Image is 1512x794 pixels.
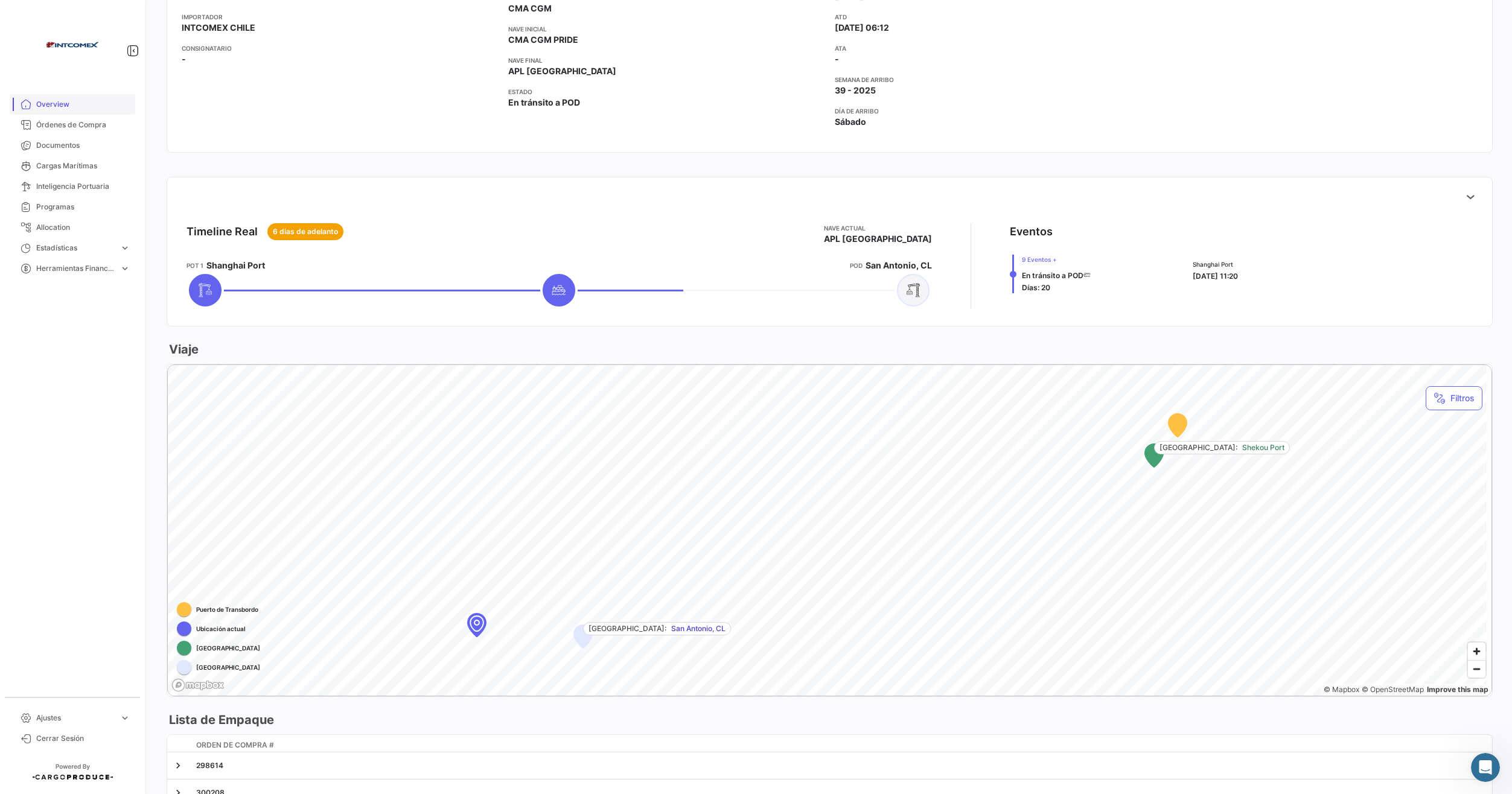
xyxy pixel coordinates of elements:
[91,5,153,26] h1: Mensajes
[1242,442,1284,453] span: Shekou Port
[167,341,199,358] h3: Viaje
[182,22,255,34] span: INTCOMEX CHILE
[1160,442,1237,453] span: [GEOGRAPHIC_DATA]:
[589,623,666,634] span: [GEOGRAPHIC_DATA]:
[866,259,932,272] span: San Antonio, CL
[1427,685,1488,694] a: Map feedback
[29,227,213,239] span: Los mensajes del equipo se mostrarán aquí
[1471,753,1500,782] iframe: Intercom live chat
[573,624,593,649] div: Map marker
[508,24,825,34] app-card-info-title: Nave inicial
[1468,660,1485,678] button: Zoom out
[671,623,726,634] span: San Antonio, CL
[187,261,203,270] app-card-info-title: POT 1
[212,5,234,27] div: Cerrar
[51,340,191,364] button: Envíanos un mensaje
[508,2,552,14] span: CMA CGM
[835,106,1152,116] app-card-info-title: Día de Arribo
[467,613,486,637] div: Map marker
[824,223,932,233] app-card-info-title: Nave actual
[196,624,246,634] span: Ubicación actual
[1022,271,1083,280] span: En tránsito a POD
[508,56,825,65] app-card-info-title: Nave final
[196,662,260,672] span: [GEOGRAPHIC_DATA]
[36,99,130,110] span: Overview
[1022,255,1091,264] span: 9 Eventos +
[196,760,1481,771] div: 298614
[273,226,338,237] span: 6 dias de adelanto
[1144,443,1164,468] div: Map marker
[835,53,839,65] span: -
[1324,685,1359,694] a: Mapbox
[36,202,130,212] span: Programas
[49,407,71,415] span: Inicio
[168,365,1487,697] canvas: Map
[167,711,274,728] h3: Lista de Empaque
[835,12,1152,22] app-card-info-title: ATD
[1468,643,1485,660] button: Zoom in
[36,119,130,130] span: Órdenes de Compra
[36,243,115,253] span: Estadísticas
[36,181,130,192] span: Inteligencia Portuaria
[196,643,260,653] span: [GEOGRAPHIC_DATA]
[1193,272,1238,281] span: [DATE] 11:20
[10,176,135,197] a: Inteligencia Portuaria
[1468,661,1485,678] span: Zoom out
[10,115,135,135] a: Órdenes de Compra
[10,217,135,238] a: Allocation
[159,407,203,415] span: Mensajes
[121,376,241,425] button: Mensajes
[835,116,866,128] span: Sábado
[187,223,258,240] div: Timeline Real
[10,197,135,217] a: Programas
[508,87,825,97] app-card-info-title: Estado
[36,160,130,171] span: Cargas Marítimas
[824,233,932,245] span: APL [GEOGRAPHIC_DATA]
[36,140,130,151] span: Documentos
[835,22,889,34] span: [DATE] 06:12
[508,65,616,77] span: APL [GEOGRAPHIC_DATA]
[10,156,135,176] a: Cargas Marítimas
[835,43,1152,53] app-card-info-title: ATA
[1193,259,1238,269] span: Shanghai Port
[69,200,173,215] h2: No hay mensajes
[1426,386,1482,410] button: Filtros
[171,678,225,692] a: Mapbox logo
[508,34,578,46] span: CMA CGM PRIDE
[1010,223,1053,240] div: Eventos
[196,740,274,751] span: Orden de Compra #
[10,94,135,115] a: Overview
[120,263,130,274] span: expand_more
[1022,283,1050,292] span: Días: 20
[120,243,130,253] span: expand_more
[508,97,580,109] span: En tránsito a POD
[42,14,103,75] img: intcomex.png
[10,135,135,156] a: Documentos
[850,261,863,270] app-card-info-title: POD
[835,84,876,97] span: 39 - 2025
[120,713,130,723] span: expand_more
[196,605,258,614] span: Puerto de Transbordo
[182,53,186,65] span: -
[36,733,130,744] span: Cerrar Sesión
[182,43,499,53] app-card-info-title: Consignatario
[206,259,265,272] span: Shanghai Port
[36,713,115,723] span: Ajustes
[182,12,499,22] app-card-info-title: Importador
[191,735,1486,757] datatable-header-cell: Orden de Compra #
[1362,685,1424,694] a: OpenStreetMap
[835,75,1152,84] app-card-info-title: Semana de Arribo
[36,222,130,233] span: Allocation
[1168,413,1187,437] div: Map marker
[36,263,115,274] span: Herramientas Financieras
